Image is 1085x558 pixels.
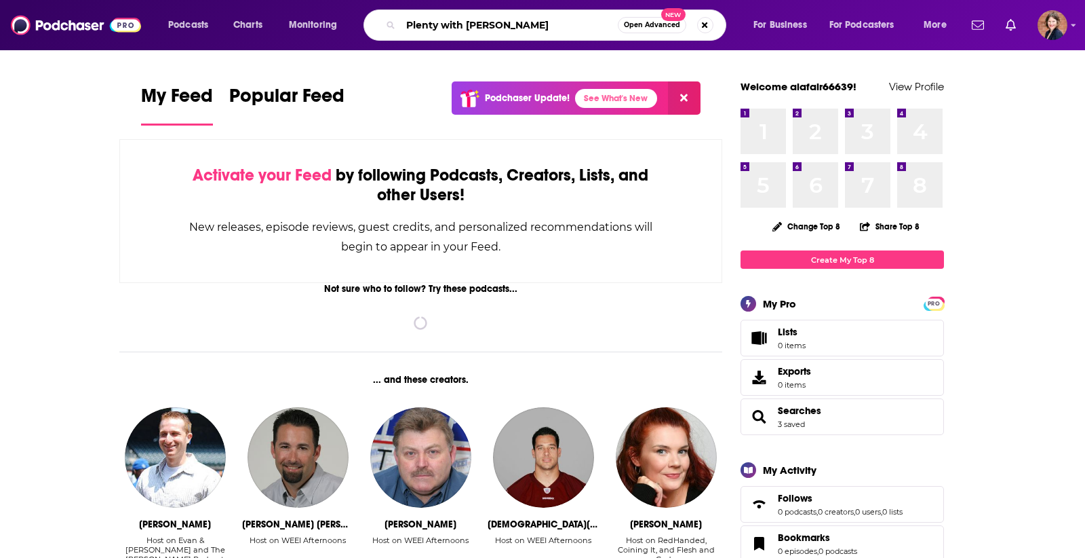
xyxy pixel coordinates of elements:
[229,84,344,115] span: Popular Feed
[778,492,903,504] a: Follows
[744,14,824,36] button: open menu
[1038,10,1067,40] button: Show profile menu
[859,213,920,240] button: Share Top 8
[818,507,854,517] a: 0 creators
[224,14,271,36] a: Charts
[763,297,796,310] div: My Pro
[778,532,857,544] a: Bookmarks
[741,359,944,396] a: Exports
[763,464,816,477] div: My Activity
[1000,14,1021,37] a: Show notifications dropdown
[242,519,354,530] div: Louis William Merloni
[753,16,807,35] span: For Business
[745,329,772,348] span: Lists
[741,80,856,93] a: Welcome alafair66639!
[248,407,348,508] img: Louis William Merloni
[119,283,722,295] div: Not sure who to follow? Try these podcasts...
[829,16,894,35] span: For Podcasters
[914,14,964,36] button: open menu
[233,16,262,35] span: Charts
[289,16,337,35] span: Monitoring
[575,89,657,108] a: See What's New
[816,507,818,517] span: ,
[741,486,944,523] span: Follows
[1038,10,1067,40] img: User Profile
[778,546,817,556] a: 0 episodes
[370,407,471,508] img: Glenn Ordway
[778,405,821,417] a: Searches
[741,250,944,269] a: Create My Top 8
[818,546,857,556] a: 0 podcasts
[139,519,211,530] div: Evan Roberts
[1038,10,1067,40] span: Logged in as alafair66639
[618,17,686,33] button: Open AdvancedNew
[778,380,811,390] span: 0 items
[924,16,947,35] span: More
[384,519,456,530] div: Glenn Ordway
[778,326,797,338] span: Lists
[778,365,811,377] span: Exports
[229,84,344,126] a: Popular Feed
[11,12,141,38] img: Podchaser - Follow, Share and Rate Podcasts
[966,14,989,37] a: Show notifications dropdown
[778,507,816,517] a: 0 podcasts
[778,492,812,504] span: Follows
[764,218,848,235] button: Change Top 8
[250,536,346,545] div: Host on WEEI Afternoons
[854,507,855,517] span: ,
[741,398,944,435] span: Searches
[778,420,805,429] a: 3 saved
[188,217,654,257] div: New releases, episode reviews, guest credits, and personalized recommendations will begin to appe...
[159,14,226,36] button: open menu
[401,14,618,36] input: Search podcasts, credits, & more...
[488,519,599,530] div: Christian Fauria
[630,519,702,530] div: Hannah Maguire
[745,368,772,387] span: Exports
[926,298,942,308] a: PRO
[745,407,772,426] a: Searches
[881,507,882,517] span: ,
[624,22,680,29] span: Open Advanced
[193,165,332,185] span: Activate your Feed
[372,536,469,545] div: Host on WEEI Afternoons
[778,532,830,544] span: Bookmarks
[926,299,942,309] span: PRO
[889,80,944,93] a: View Profile
[817,546,818,556] span: ,
[745,495,772,514] a: Follows
[661,8,686,21] span: New
[141,84,213,115] span: My Feed
[141,84,213,126] a: My Feed
[855,507,881,517] a: 0 users
[745,534,772,553] a: Bookmarks
[168,16,208,35] span: Podcasts
[616,407,716,508] img: Hannah Maguire
[882,507,903,517] a: 0 lists
[495,536,591,545] div: Host on WEEI Afternoons
[778,326,806,338] span: Lists
[279,14,355,36] button: open menu
[778,341,806,350] span: 0 items
[125,407,225,508] img: Evan Roberts
[376,10,739,41] div: Search podcasts, credits, & more...
[119,374,722,386] div: ... and these creators.
[821,14,914,36] button: open menu
[485,92,570,104] p: Podchaser Update!
[493,407,593,508] img: Christian Fauria
[188,166,654,205] div: by following Podcasts, Creators, Lists, and other Users!
[741,320,944,356] a: Lists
